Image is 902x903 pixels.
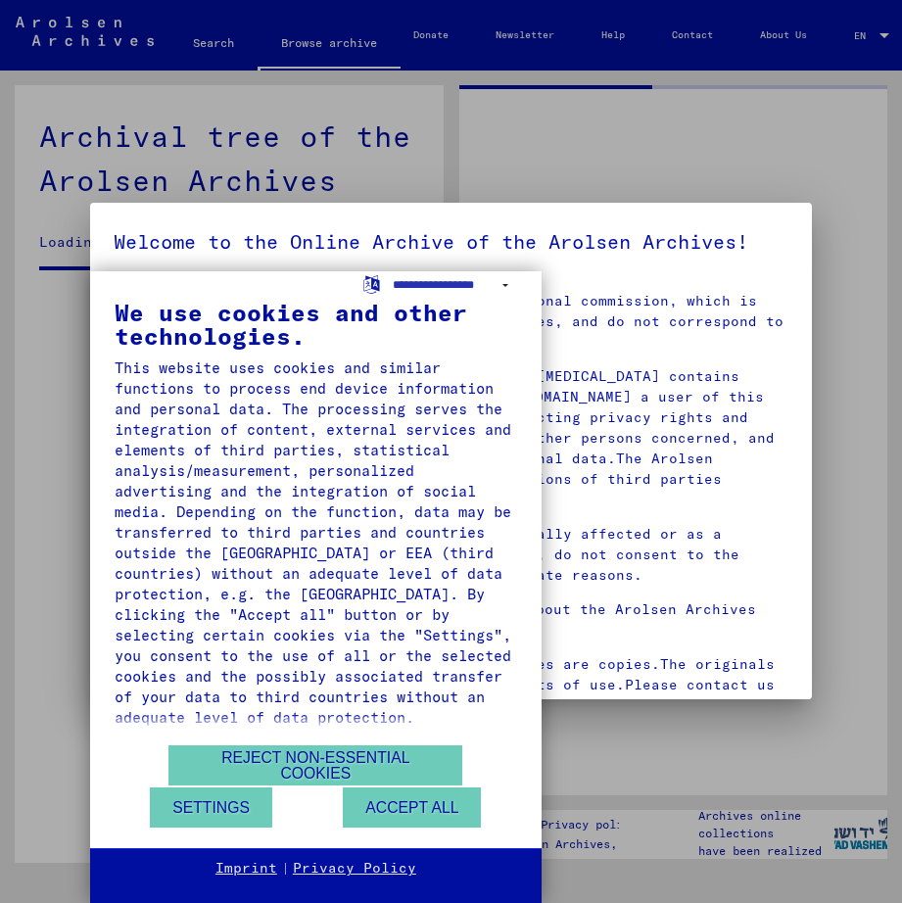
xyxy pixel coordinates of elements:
button: Accept all [343,787,481,828]
div: This website uses cookies and similar functions to process end device information and personal da... [115,357,517,728]
a: Privacy Policy [293,859,416,879]
div: We use cookies and other technologies. [115,301,517,348]
button: Settings [150,787,272,828]
button: Reject non-essential cookies [168,745,462,785]
a: Imprint [215,859,277,879]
